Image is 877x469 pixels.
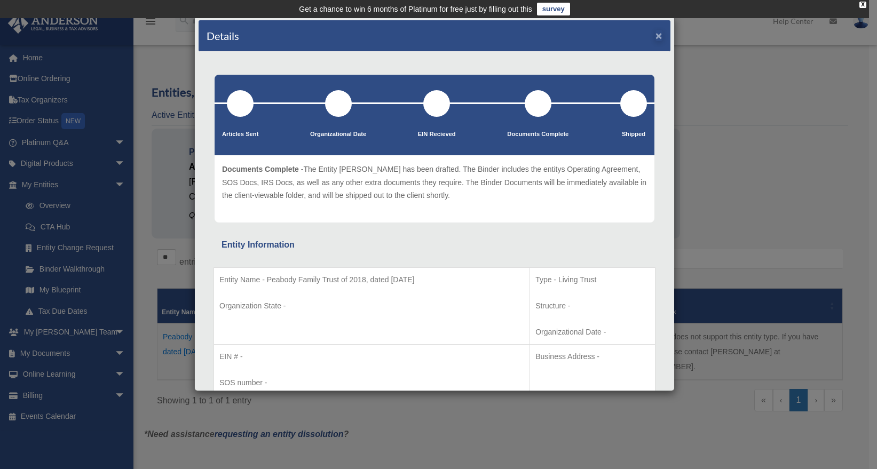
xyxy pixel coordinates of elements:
[535,299,650,313] p: Structure -
[507,129,568,140] p: Documents Complete
[219,273,524,287] p: Entity Name - Peabody Family Trust of 2018, dated [DATE]
[222,163,647,202] p: The Entity [PERSON_NAME] has been drafted. The Binder includes the entitys Operating Agreement, S...
[535,325,650,339] p: Organizational Date -
[655,30,662,41] button: ×
[537,3,570,15] a: survey
[535,350,650,363] p: Business Address -
[219,299,524,313] p: Organization State -
[299,3,532,15] div: Get a chance to win 6 months of Platinum for free just by filling out this
[222,129,258,140] p: Articles Sent
[222,165,303,173] span: Documents Complete -
[418,129,456,140] p: EIN Recieved
[219,350,524,363] p: EIN # -
[219,376,524,389] p: SOS number -
[620,129,647,140] p: Shipped
[535,273,650,287] p: Type - Living Trust
[207,28,239,43] h4: Details
[310,129,366,140] p: Organizational Date
[859,2,866,8] div: close
[222,237,647,252] div: Entity Information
